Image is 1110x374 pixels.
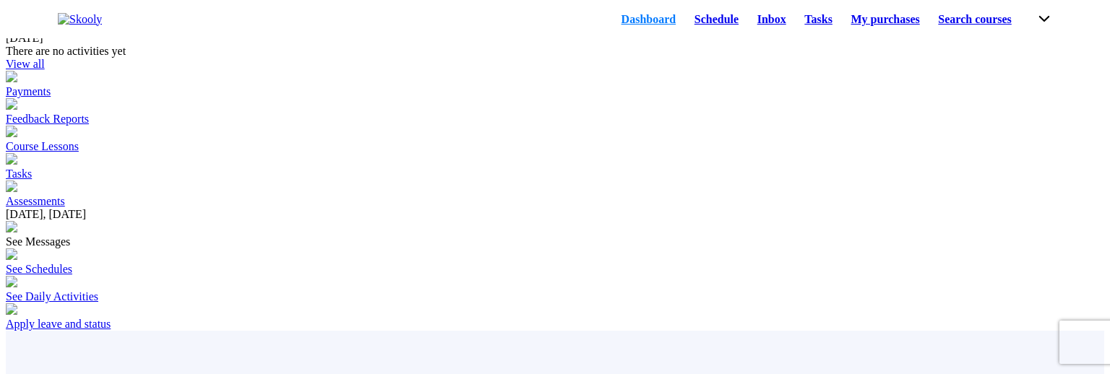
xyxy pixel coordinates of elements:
img: messages.jpg [6,221,17,232]
a: Tasks [796,9,842,30]
img: tasksForMpWeb.png [6,153,17,165]
button: chevron down outline [1033,11,1052,27]
div: Tasks [6,168,1104,181]
img: schedule.jpg [6,248,17,260]
img: see_atten.jpg [6,98,17,110]
div: There are no activities yet [6,45,1104,58]
a: Dashboard [612,9,685,30]
img: apply_leave.jpg [6,303,17,315]
div: Course Lessons [6,140,1104,153]
div: Apply leave and status [6,318,1104,331]
a: Schedule [685,9,748,30]
img: Skooly [58,13,102,26]
a: View all [6,58,45,70]
div: [DATE], [DATE] [6,208,1104,221]
a: See Schedules [6,250,1104,276]
a: My purchases [842,9,929,30]
div: Feedback Reports [6,113,1104,126]
a: Apply leave and status [6,305,1104,331]
img: activity.jpg [6,276,17,287]
div: Assessments [6,195,1104,208]
a: Assessments [6,182,1104,208]
div: See Messages [6,235,1104,248]
img: courses.jpg [6,126,17,137]
img: payments.jpg [6,71,17,82]
a: Feedback Reports [6,100,1104,126]
div: See Daily Activities [6,290,1104,303]
img: assessments.jpg [6,181,17,192]
a: Inbox [748,9,796,30]
a: Payments [6,72,1104,98]
a: Search courses [929,9,1021,30]
a: See Daily Activities [6,277,1104,303]
a: Course Lessons [6,127,1104,153]
div: See Schedules [6,263,1104,276]
div: Payments [6,85,1104,98]
a: Tasks [6,155,1104,181]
